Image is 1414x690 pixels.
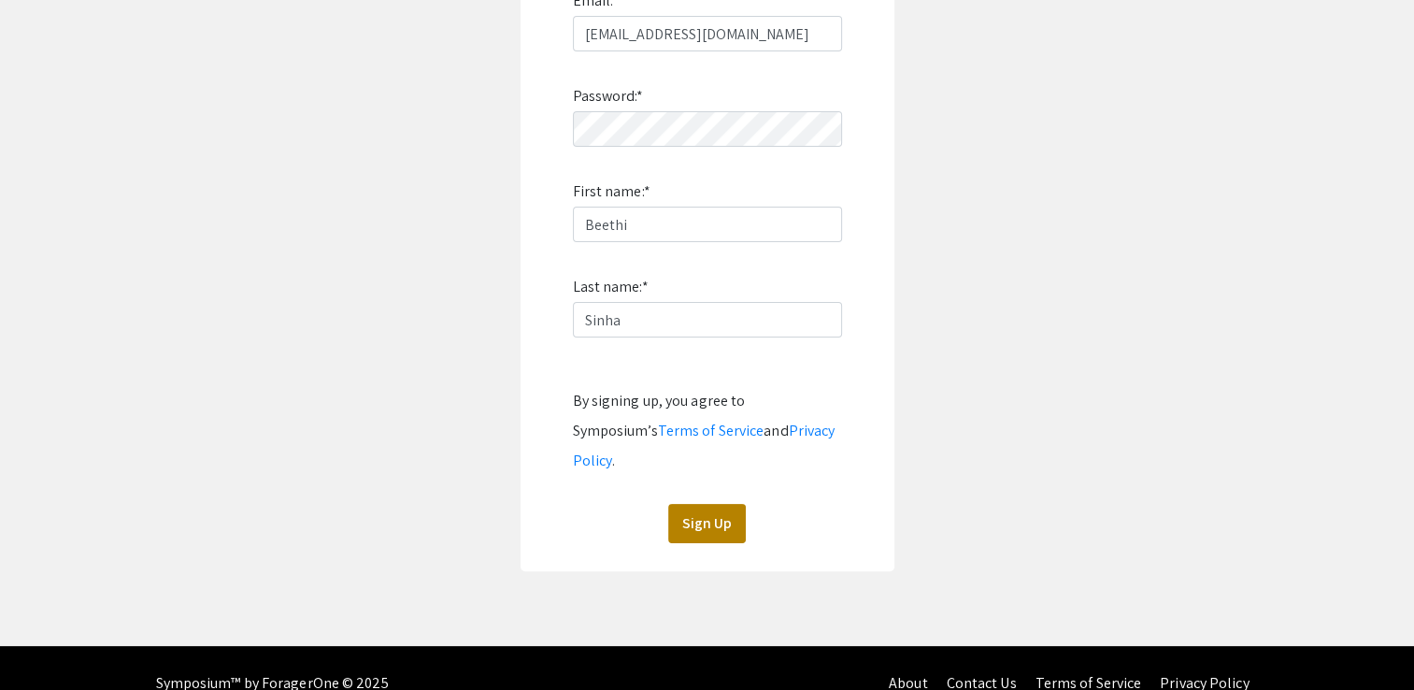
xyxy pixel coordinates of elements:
button: Sign Up [668,504,746,543]
div: By signing up, you agree to Symposium’s and . [573,386,842,476]
label: First name: [573,177,650,207]
label: Password: [573,81,644,111]
iframe: Chat [14,606,79,676]
a: Terms of Service [658,421,764,440]
label: Last name: [573,272,649,302]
